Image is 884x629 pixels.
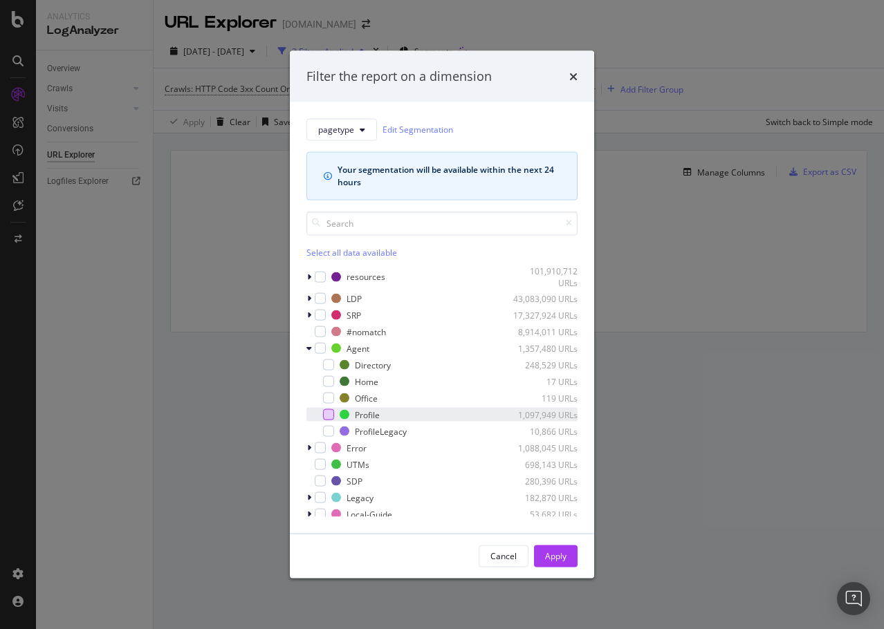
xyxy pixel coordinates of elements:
div: 43,083,090 URLs [510,292,578,304]
div: times [569,68,578,86]
div: 698,143 URLs [510,458,578,470]
div: SDP [347,475,362,487]
div: 1,088,045 URLs [510,442,578,453]
button: Apply [534,545,578,567]
div: Home [355,375,378,387]
div: Agent [347,342,369,354]
div: 101,910,712 URLs [510,265,578,288]
a: Edit Segmentation [383,122,453,137]
input: Search [306,211,578,235]
div: #nomatch [347,326,386,337]
div: 8,914,011 URLs [510,326,578,337]
div: SRP [347,309,361,321]
div: Cancel [490,550,517,562]
div: Office [355,392,378,404]
div: Open Intercom Messenger [837,582,870,615]
div: 1,357,480 URLs [510,342,578,354]
div: modal [290,51,594,579]
span: pagetype [318,124,354,135]
div: 1,097,949 URLs [510,409,578,420]
div: 53,682 URLs [510,508,578,520]
button: Cancel [479,545,528,567]
div: 280,396 URLs [510,475,578,487]
div: Apply [545,550,567,562]
div: ProfileLegacy [355,425,407,437]
div: 119 URLs [510,392,578,404]
button: pagetype [306,118,377,140]
div: 248,529 URLs [510,359,578,370]
div: info banner [306,151,578,200]
div: Legacy [347,491,374,503]
div: UTMs [347,458,369,470]
div: Your segmentation will be available within the next 24 hours [338,163,560,188]
div: 10,866 URLs [510,425,578,437]
div: resources [347,271,385,283]
div: Error [347,442,367,453]
div: Local-Guide [347,508,392,520]
div: 182,870 URLs [510,491,578,503]
div: Select all data available [306,246,578,258]
div: 17 URLs [510,375,578,387]
div: Filter the report on a dimension [306,68,492,86]
div: Directory [355,359,391,370]
div: 17,327,924 URLs [510,309,578,321]
div: LDP [347,292,362,304]
div: Profile [355,409,380,420]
